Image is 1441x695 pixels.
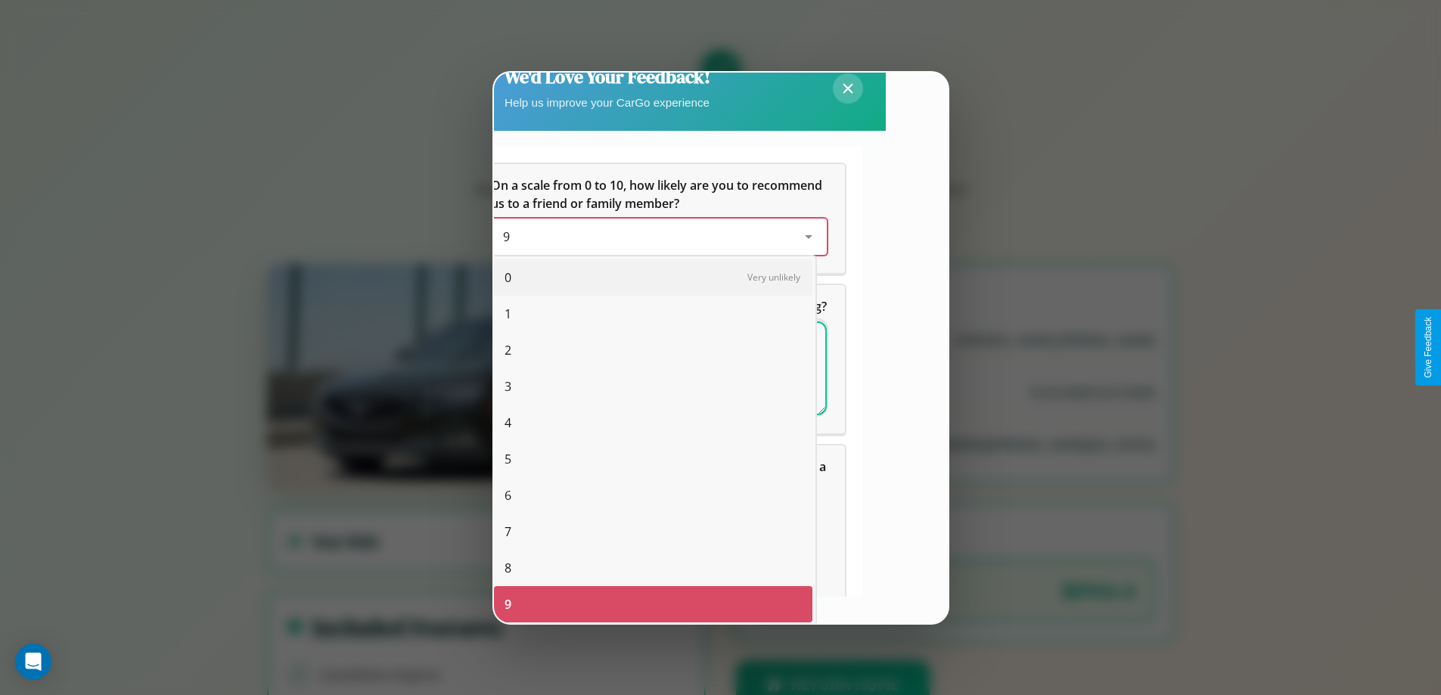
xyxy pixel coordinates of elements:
span: 9 [505,595,511,613]
div: 0 [494,259,812,296]
div: 8 [494,550,812,586]
div: On a scale from 0 to 10, how likely are you to recommend us to a friend or family member? [491,219,827,255]
div: 6 [494,477,812,513]
span: 5 [505,450,511,468]
span: 6 [505,486,511,504]
span: 7 [505,523,511,541]
h2: We'd Love Your Feedback! [505,64,710,89]
div: 4 [494,405,812,441]
span: 3 [505,377,511,396]
span: 8 [505,559,511,577]
span: 4 [505,414,511,432]
div: 7 [494,513,812,550]
span: Very unlikely [747,271,800,284]
div: Give Feedback [1423,317,1433,378]
div: On a scale from 0 to 10, how likely are you to recommend us to a friend or family member? [473,164,845,273]
div: 9 [494,586,812,622]
div: Open Intercom Messenger [15,644,51,680]
span: 9 [503,228,510,245]
h5: On a scale from 0 to 10, how likely are you to recommend us to a friend or family member? [491,176,827,213]
span: 2 [505,341,511,359]
span: 1 [505,305,511,323]
span: What can we do to make your experience more satisfying? [491,298,827,315]
p: Help us improve your CarGo experience [505,92,710,113]
span: 0 [505,268,511,287]
div: 1 [494,296,812,332]
div: 10 [494,622,812,659]
div: 3 [494,368,812,405]
div: 5 [494,441,812,477]
span: Which of the following features do you value the most in a vehicle? [491,458,829,493]
div: 2 [494,332,812,368]
span: On a scale from 0 to 10, how likely are you to recommend us to a friend or family member? [491,177,825,212]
